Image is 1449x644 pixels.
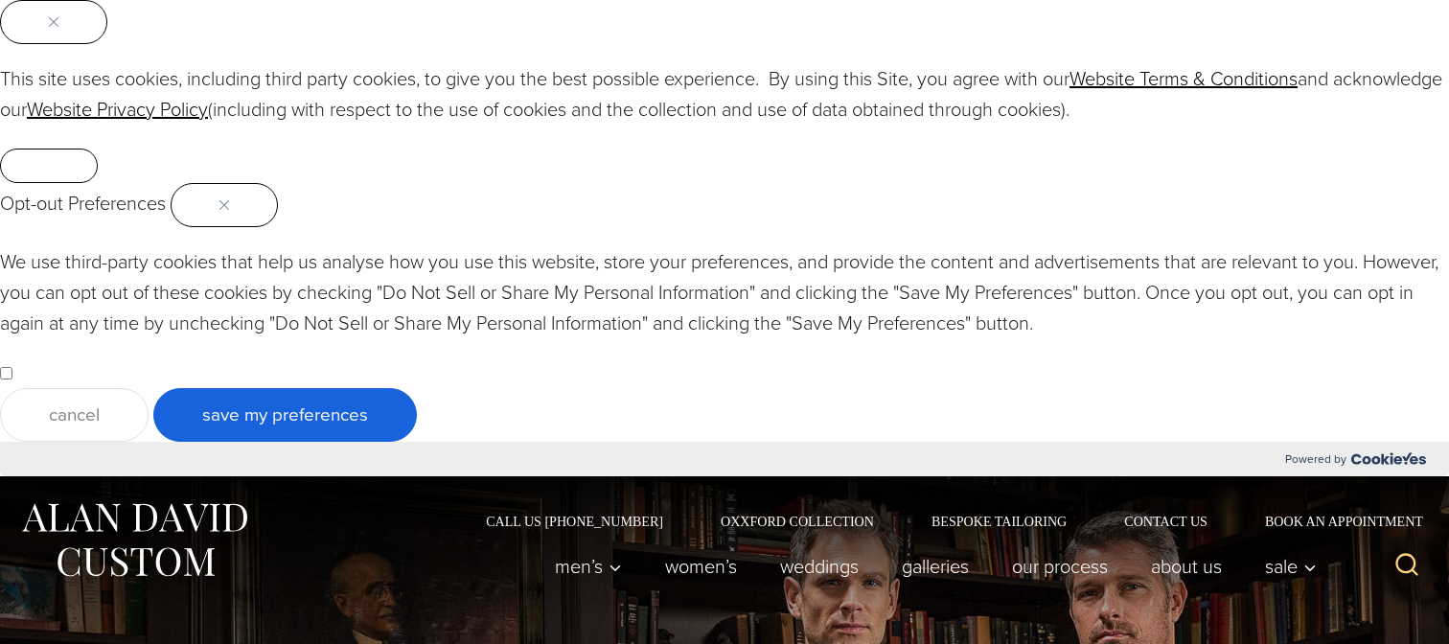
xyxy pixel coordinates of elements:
[991,547,1130,586] a: Our Process
[1069,64,1298,93] a: Website Terms & Conditions
[881,547,991,586] a: Galleries
[1384,543,1430,589] button: View Search Form
[644,547,759,586] a: Women’s
[1095,515,1236,528] a: Contact Us
[534,547,1327,586] nav: Primary Navigation
[49,17,58,27] img: Close
[1351,452,1426,465] img: Cookieyes logo
[457,515,692,528] a: Call Us [PHONE_NUMBER]
[1130,547,1244,586] a: About Us
[171,183,278,227] button: Close
[555,557,622,576] span: Men’s
[759,547,881,586] a: weddings
[27,95,208,124] a: Website Privacy Policy
[19,497,249,583] img: Alan David Custom
[1265,557,1317,576] span: Sale
[153,388,417,442] button: Save My Preferences
[457,515,1430,528] nav: Secondary Navigation
[219,200,229,210] img: Close
[692,515,903,528] a: Oxxford Collection
[903,515,1095,528] a: Bespoke Tailoring
[1236,515,1430,528] a: Book an Appointment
